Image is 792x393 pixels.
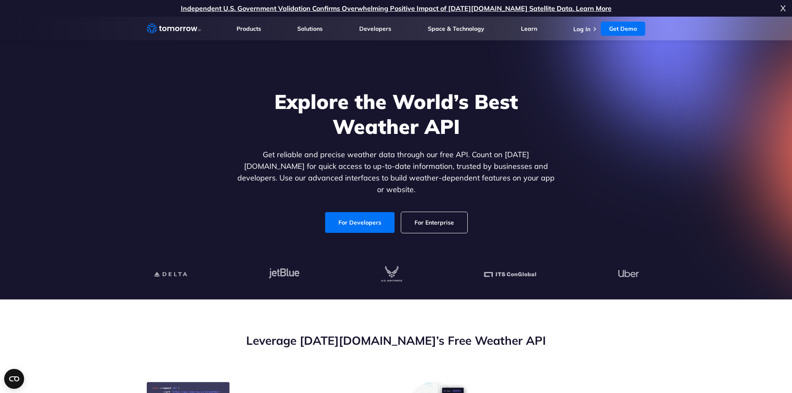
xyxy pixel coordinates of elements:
a: Solutions [297,25,323,32]
a: Space & Technology [428,25,484,32]
a: Independent U.S. Government Validation Confirms Overwhelming Positive Impact of [DATE][DOMAIN_NAM... [181,4,612,12]
a: Get Demo [601,22,645,36]
a: Home link [147,22,201,35]
a: For Developers [325,212,395,233]
a: For Enterprise [401,212,467,233]
a: Learn [521,25,537,32]
a: Log In [573,25,590,33]
button: Open CMP widget [4,369,24,389]
a: Developers [359,25,391,32]
h1: Explore the World’s Best Weather API [236,89,557,139]
p: Get reliable and precise weather data through our free API. Count on [DATE][DOMAIN_NAME] for quic... [236,149,557,195]
a: Products [237,25,261,32]
h2: Leverage [DATE][DOMAIN_NAME]’s Free Weather API [147,333,646,349]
